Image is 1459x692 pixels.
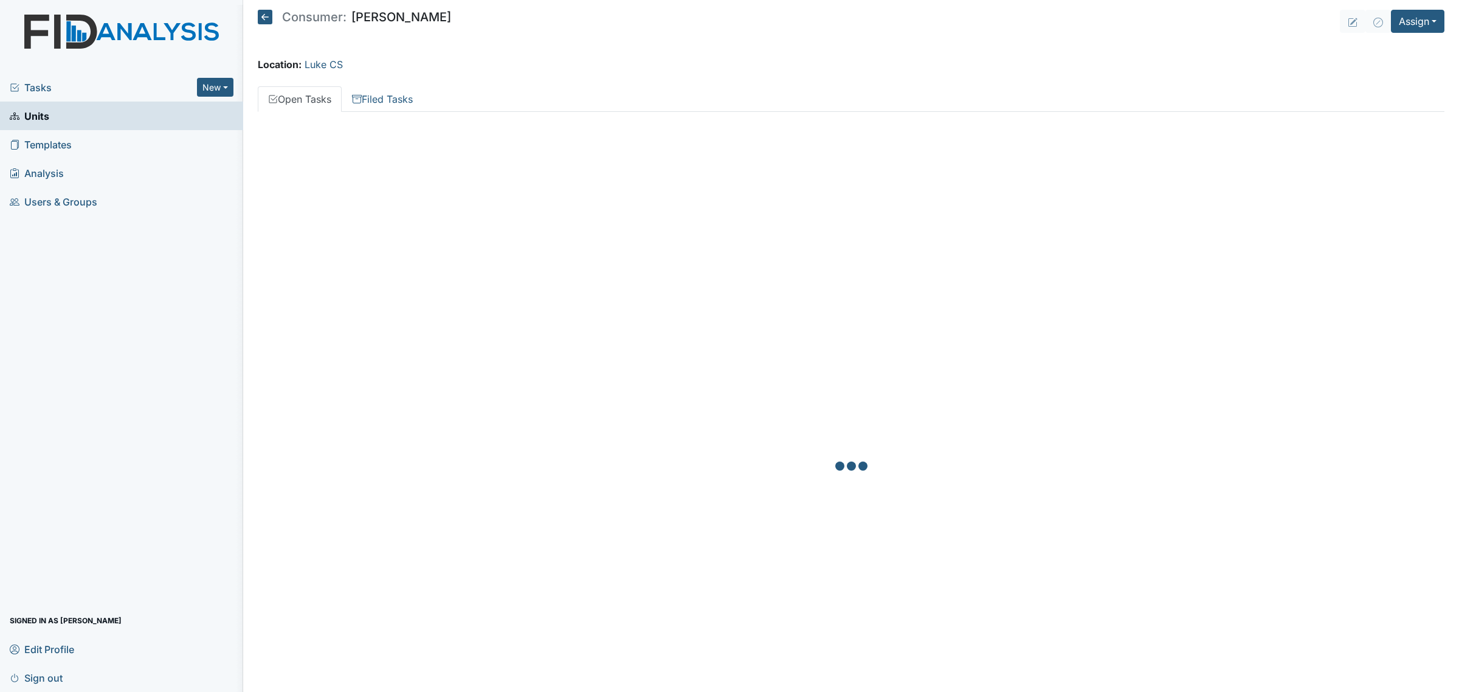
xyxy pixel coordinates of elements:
[10,106,49,125] span: Units
[10,640,74,659] span: Edit Profile
[10,192,97,211] span: Users & Groups
[10,164,64,182] span: Analysis
[197,78,233,97] button: New
[10,135,72,154] span: Templates
[305,58,343,71] a: Luke CS
[10,668,63,687] span: Sign out
[258,10,451,24] h5: [PERSON_NAME]
[342,86,423,112] a: Filed Tasks
[10,611,122,630] span: Signed in as [PERSON_NAME]
[1391,10,1444,33] button: Assign
[10,80,197,95] a: Tasks
[282,11,347,23] span: Consumer:
[258,86,342,112] a: Open Tasks
[258,58,302,71] strong: Location:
